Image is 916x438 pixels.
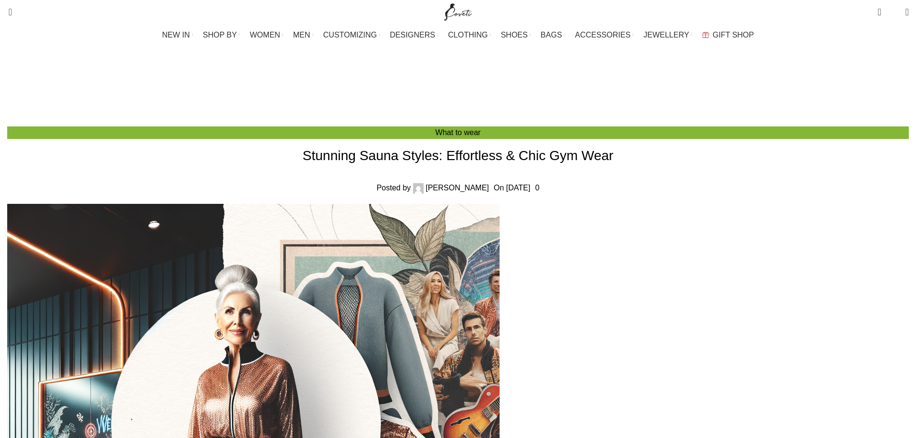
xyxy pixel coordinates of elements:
span: CUSTOMIZING [323,30,377,39]
img: author-avatar [413,183,424,194]
a: BAGS [540,25,565,45]
span: JEWELLERY [643,30,689,39]
a: GIFT SHOP [702,25,754,45]
a: 0 [873,2,886,22]
a: What to wear [435,128,480,137]
h1: Stunning Sauna Styles: Effortless & Chic Gym Wear [7,146,909,165]
a: CUSTOMIZING [323,25,380,45]
a: [PERSON_NAME] [426,184,489,192]
span: SHOP BY [203,30,237,39]
time: On [DATE] [494,184,530,192]
div: Main navigation [2,25,914,45]
a: MEN [293,25,314,45]
img: GiftBag [702,32,709,38]
a: CLOTHING [448,25,491,45]
a: SHOP BY [203,25,240,45]
span: SHOES [501,30,527,39]
span: 0 [878,5,886,12]
a: JEWELLERY [643,25,692,45]
a: NEW IN [162,25,193,45]
div: My Wishlist [889,2,898,22]
a: ACCESSORIES [575,25,634,45]
span: BAGS [540,30,562,39]
a: DESIGNERS [390,25,439,45]
a: Home [427,88,448,96]
a: Site logo [442,7,474,15]
span: DESIGNERS [390,30,435,39]
span: NEW IN [162,30,190,39]
span: Posted by [376,184,411,192]
a: SHOES [501,25,531,45]
a: What to wear [458,88,503,96]
a: Search [2,2,12,22]
span: CLOTHING [448,30,488,39]
a: WOMEN [250,25,284,45]
span: MEN [293,30,311,39]
span: WOMEN [250,30,280,39]
span: 0 [891,10,898,17]
span: GIFT SHOP [713,30,754,39]
a: 0 [535,184,540,192]
span: ACCESSORIES [575,30,631,39]
h3: Blog [444,55,486,81]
